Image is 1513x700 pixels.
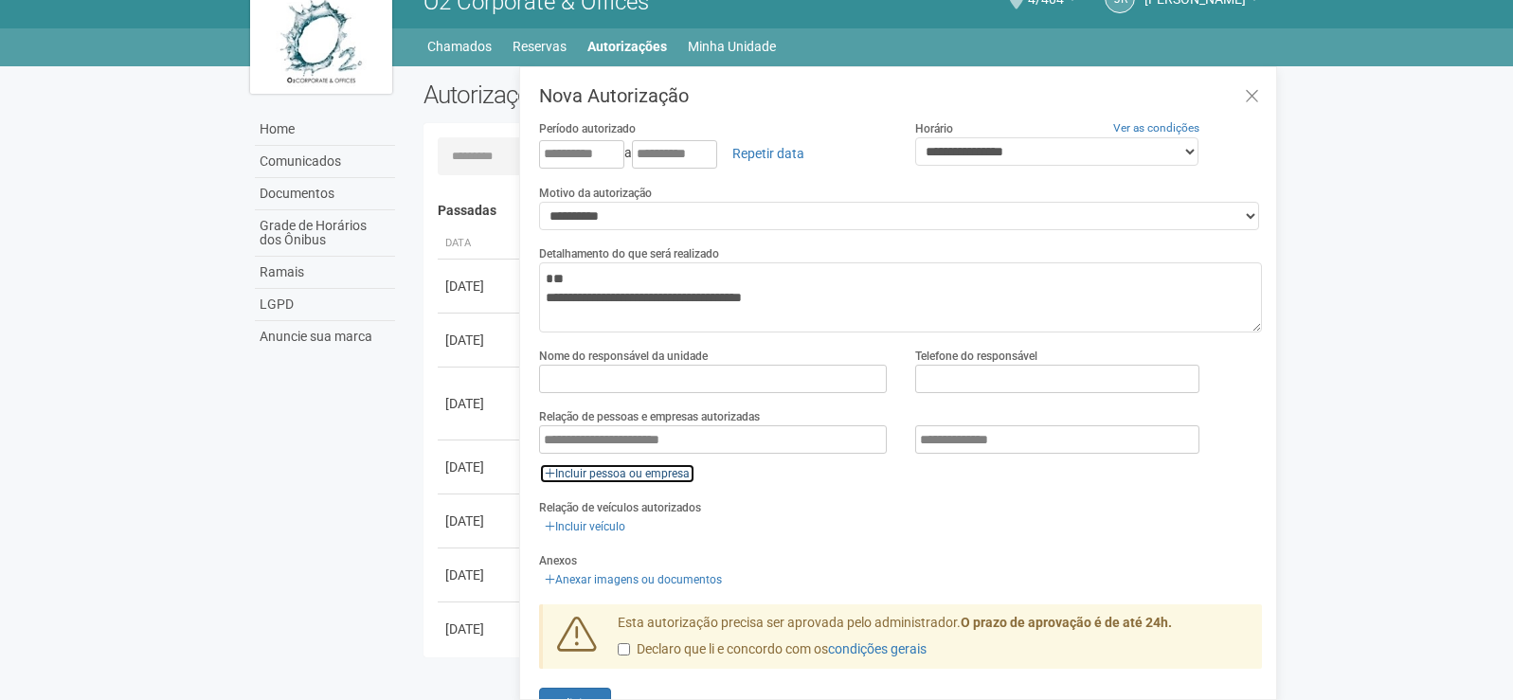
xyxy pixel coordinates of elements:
div: [DATE] [445,277,515,296]
label: Anexos [539,552,577,569]
div: [DATE] [445,331,515,350]
h4: Passadas [438,204,1250,218]
label: Telefone do responsável [915,348,1037,365]
a: condições gerais [828,641,927,656]
a: Chamados [427,33,492,60]
h3: Nova Autorização [539,86,1262,105]
label: Nome do responsável da unidade [539,348,708,365]
a: Minha Unidade [688,33,776,60]
label: Relação de veículos autorizados [539,499,701,516]
a: Documentos [255,178,395,210]
div: a [539,137,887,170]
a: Home [255,114,395,146]
input: Declaro que li e concordo com oscondições gerais [618,643,630,655]
a: LGPD [255,289,395,321]
a: Anexar imagens ou documentos [539,569,728,590]
th: Data [438,228,523,260]
strong: O prazo de aprovação é de até 24h. [961,615,1172,630]
a: Incluir pessoa ou empresa [539,463,695,484]
label: Detalhamento do que será realizado [539,245,719,262]
a: Reservas [513,33,567,60]
div: [DATE] [445,458,515,476]
a: Repetir data [720,137,817,170]
div: [DATE] [445,512,515,530]
a: Comunicados [255,146,395,178]
a: Ver as condições [1113,121,1199,135]
label: Horário [915,120,953,137]
div: Esta autorização precisa ser aprovada pelo administrador. [603,614,1263,669]
a: Autorizações [587,33,667,60]
div: [DATE] [445,565,515,584]
div: [DATE] [445,394,515,413]
a: Incluir veículo [539,516,631,537]
a: Grade de Horários dos Ônibus [255,210,395,257]
label: Período autorizado [539,120,636,137]
label: Relação de pessoas e empresas autorizadas [539,408,760,425]
a: Ramais [255,257,395,289]
label: Declaro que li e concordo com os [618,640,927,659]
a: Anuncie sua marca [255,321,395,352]
div: [DATE] [445,619,515,638]
label: Motivo da autorização [539,185,652,202]
h2: Autorizações [423,81,829,109]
